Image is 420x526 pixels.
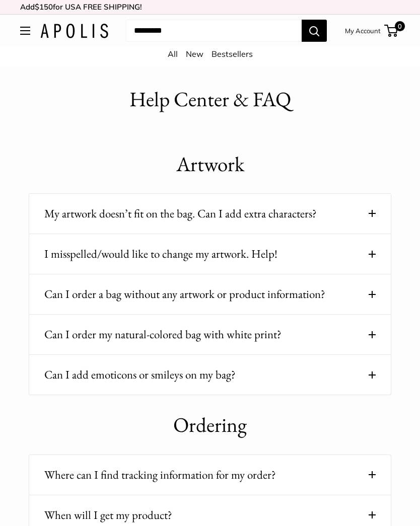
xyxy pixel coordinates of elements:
h1: Ordering [29,410,391,440]
a: My Account [345,25,381,37]
button: Can I order a bag without any artwork or product information? [44,284,376,304]
button: Open menu [20,27,30,35]
h1: Help Center & FAQ [129,85,291,114]
span: 0 [395,21,405,31]
img: Apolis [40,24,108,38]
a: New [186,49,203,59]
a: 0 [385,25,398,37]
span: $150 [35,2,53,12]
button: My artwork doesn’t fit on the bag. Can I add extra characters? [44,204,376,223]
button: When will I get my product? [44,505,376,525]
button: Search [302,20,327,42]
a: Bestsellers [212,49,253,59]
h1: Artwork [29,149,391,179]
button: Can I add emoticons or smileys on my bag? [44,365,376,385]
button: Where can I find tracking information for my order? [44,465,376,485]
button: I misspelled/would like to change my artwork. Help! [44,244,376,264]
a: All [168,49,178,59]
input: Search... [126,20,302,42]
button: Can I order my natural-colored bag with white print? [44,325,376,344]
